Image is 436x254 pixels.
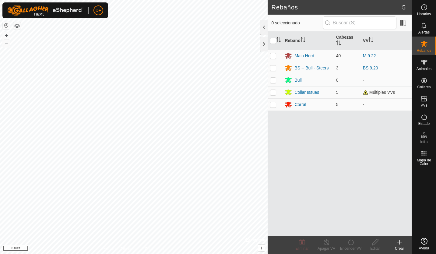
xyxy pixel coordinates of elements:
span: 0 [336,78,339,83]
div: Apagar VV [314,246,339,251]
div: BS -- Bull - Steers [294,65,329,71]
span: Ayuda [419,246,429,250]
div: Bull [294,77,301,83]
span: Mapa de Calor [413,158,434,166]
span: 40 [336,53,341,58]
div: Editar [363,246,387,251]
span: Alertas [418,30,430,34]
button: i [258,245,265,251]
span: Múltiples VVs [363,90,395,95]
p-sorticon: Activar para ordenar [301,38,305,43]
input: Buscar (S) [323,16,396,29]
th: VV [360,32,412,50]
span: Collares [417,85,431,89]
span: i [261,245,262,250]
img: Logo Gallagher [7,5,83,16]
span: Horarios [417,12,431,16]
button: Capas del Mapa [13,22,21,30]
a: M 9.22 [363,53,376,58]
a: Política de Privacidad [102,246,137,252]
span: Rebaños [417,49,431,52]
div: Corral [294,101,306,108]
button: Restablecer Mapa [3,22,10,29]
div: Crear [387,246,412,251]
span: 5 [402,3,406,12]
a: BS 9.20 [363,65,378,70]
p-sorticon: Activar para ordenar [276,38,281,43]
span: 0 seleccionado [271,20,322,26]
span: Animales [417,67,431,71]
span: 5 [336,102,339,107]
th: Cabezas [334,32,360,50]
a: Contáctenos [145,246,165,252]
span: Eliminar [295,246,308,251]
a: Ayuda [412,235,436,252]
h2: Rebaños [271,4,402,11]
button: – [3,40,10,47]
td: - [360,74,412,86]
td: - [360,98,412,111]
span: Infra [420,140,427,144]
span: DF [96,7,101,14]
button: + [3,32,10,39]
p-sorticon: Activar para ordenar [368,38,373,43]
div: Encender VV [339,246,363,251]
div: Collar Issues [294,89,319,96]
span: VVs [420,104,427,107]
th: Rebaño [282,32,333,50]
div: Main Herd [294,53,314,59]
span: Estado [418,122,430,125]
p-sorticon: Activar para ordenar [336,41,341,46]
span: 5 [336,90,339,95]
span: 3 [336,65,339,70]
